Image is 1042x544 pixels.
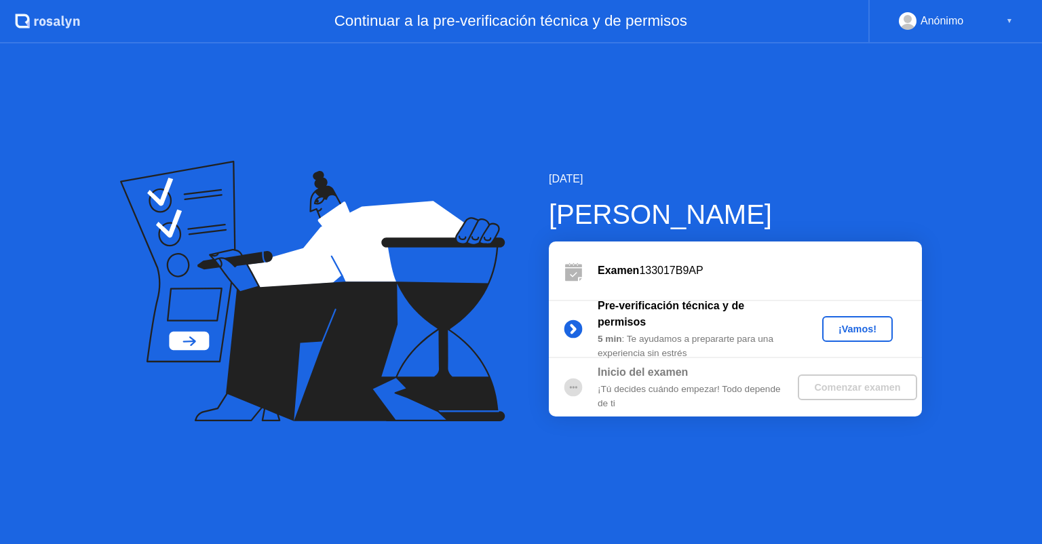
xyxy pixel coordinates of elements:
[598,334,622,344] b: 5 min
[598,366,688,378] b: Inicio del examen
[598,300,744,328] b: Pre-verificación técnica y de permisos
[921,12,963,30] div: Anónimo
[1006,12,1013,30] div: ▼
[822,316,893,342] button: ¡Vamos!
[598,265,639,276] b: Examen
[598,383,793,410] div: ¡Tú decides cuándo empezar! Todo depende de ti
[549,171,922,187] div: [DATE]
[803,382,911,393] div: Comenzar examen
[798,374,916,400] button: Comenzar examen
[828,324,887,334] div: ¡Vamos!
[549,194,922,235] div: [PERSON_NAME]
[598,332,793,360] div: : Te ayudamos a prepararte para una experiencia sin estrés
[598,263,922,279] div: 133017B9AP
